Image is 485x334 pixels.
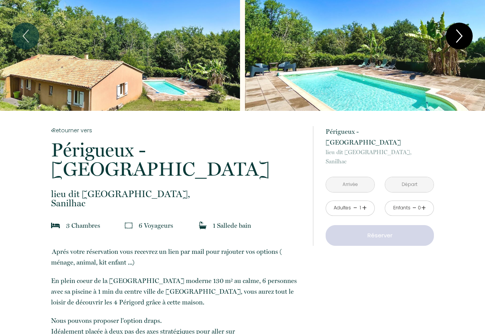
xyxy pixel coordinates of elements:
input: Arrivée [326,177,374,192]
a: + [362,202,367,214]
div: Adultes [334,204,351,212]
p: Périgueux - [GEOGRAPHIC_DATA] [326,126,434,148]
span: lieu dit [GEOGRAPHIC_DATA], [326,148,434,157]
p: 6 Voyageur [139,220,173,231]
span: lieu dit [GEOGRAPHIC_DATA], [51,189,303,199]
p: 3 Chambre [66,220,100,231]
button: Next [446,23,473,49]
a: Retourner vers [51,126,303,135]
button: Previous [12,23,39,49]
span: s [98,222,100,229]
p: Aprés votre réservation vous recevrez un lien par mail pour rajouter vos options ( ménage, animal... [51,246,303,268]
p: En plein coeur de la [GEOGRAPHIC_DATA] moderne 130 m² au calme, 6 personnes avec sa piscine à 1 m... [51,275,303,308]
p: Sanilhac [51,189,303,208]
input: Départ [385,177,434,192]
p: Périgueux - [GEOGRAPHIC_DATA] [51,140,303,179]
a: + [421,202,426,214]
p: Sanilhac [326,148,434,166]
span: s [170,222,173,229]
img: guests [125,222,132,229]
p: 1 Salle de bain [213,220,251,231]
p: Réserver [328,231,431,240]
div: Enfants [393,204,411,212]
div: 0 [417,204,421,212]
div: 1 [358,204,362,212]
a: - [353,202,358,214]
button: Réserver [326,225,434,246]
a: - [412,202,417,214]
